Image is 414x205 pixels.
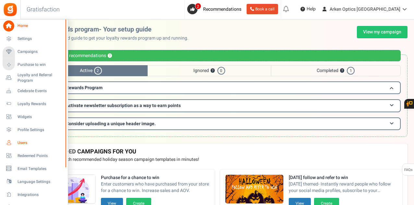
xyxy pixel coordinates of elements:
a: Purchase to win [3,59,65,70]
span: Home [18,23,63,29]
a: View my campaign [357,26,408,38]
h2: Loyalty rewards program- Your setup guide [27,26,194,33]
span: Active [34,65,148,76]
span: Enter customers who have purchased from your store for a chance to win. Increase sales and AOV. [101,181,210,194]
a: Redeemed Points [3,150,65,161]
span: FAQs [404,164,413,176]
span: Purchase to win [18,62,63,67]
a: Home [3,20,65,31]
span: Email Templates [18,166,63,172]
span: 2 [195,3,201,9]
span: Widgets [18,114,63,120]
span: Celebrate Events [18,88,63,94]
span: 2 [94,67,102,75]
a: Loyalty Rewards [3,98,65,109]
strong: Purchase for a chance to win [101,175,210,181]
button: ? [108,54,112,58]
img: Recommended Campaigns [225,175,283,204]
span: Loyalty and Referral Program [18,72,65,83]
a: Celebrate Events [3,85,65,96]
img: Gratisfaction [3,2,18,17]
p: Preview and launch recommended holiday season campaign templates in minutes! [32,156,402,163]
a: Loyalty and Referral Program [3,72,65,83]
span: Users [18,140,63,146]
span: Language Settings [18,179,63,185]
a: Email Templates [3,163,65,174]
span: Loyalty Rewards Program [50,84,103,91]
span: Recommendations [203,6,241,13]
button: ? [211,69,215,73]
span: 0 [217,67,225,75]
div: Personalized recommendations [34,50,401,61]
h4: RECOMMENDED CAMPAIGNS FOR YOU [32,149,402,155]
a: Profile Settings [3,124,65,135]
span: Arken Optics [GEOGRAPHIC_DATA] [330,6,400,13]
span: [DATE] themed- Instantly reward people who follow your social media profiles, subscribe to your n... [289,181,397,194]
span: 1 [347,67,355,75]
a: Widgets [3,111,65,122]
span: Activate newsletter subscription as a way to earn points [66,102,181,109]
a: 2 Recommendations [187,4,244,14]
a: Integrations [3,189,65,200]
p: Use this personalized guide to get your loyalty rewards program up and running. [27,35,194,42]
a: Help [298,4,318,14]
span: Help [305,6,316,12]
h3: Gratisfaction [19,3,67,16]
a: Language Settings [3,176,65,187]
span: Settings [18,36,63,42]
button: ? [340,69,344,73]
span: Ignored [148,65,271,76]
span: Campaigns [18,49,63,54]
span: Profile Settings [18,127,63,133]
span: Completed [271,65,401,76]
a: Campaigns [3,46,65,57]
span: Integrations [18,192,63,198]
a: Book a call [247,4,278,14]
span: Loyalty Rewards [18,101,63,107]
a: Settings [3,33,65,44]
strong: [DATE] follow and refer to win [289,175,397,181]
span: Consider uploading a unique header image. [66,120,156,127]
a: Users [3,137,65,148]
span: Redeemed Points [18,153,63,159]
